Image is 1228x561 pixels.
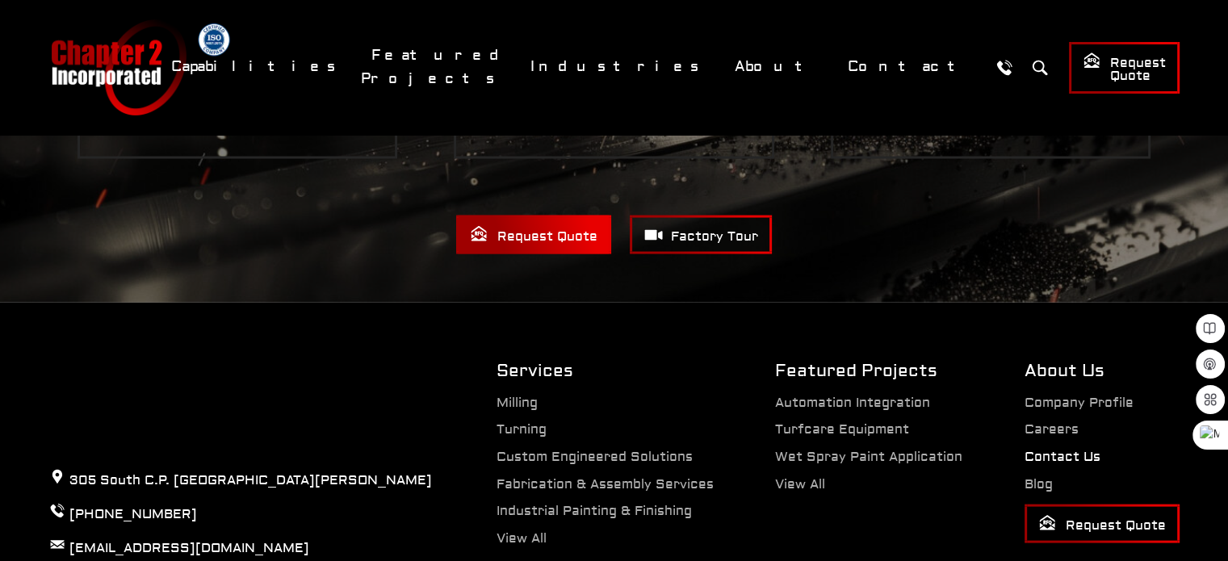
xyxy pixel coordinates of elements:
a: Request Quote [1025,504,1180,543]
a: Industries [520,49,716,84]
a: Request Quote [1069,42,1180,94]
a: Contact [837,49,982,84]
a: About [724,49,829,84]
span: Request Quote [1038,514,1166,534]
a: Turfcare Equipment [775,421,909,437]
a: View All [775,476,825,492]
h2: Services [497,359,714,383]
a: Automation Integration [775,395,930,411]
a: Wet Spray Paint Application [775,449,962,465]
a: Company Profile [1025,395,1134,411]
a: Contact Us [1025,449,1100,465]
span: Factory Tour [643,225,758,245]
a: [EMAIL_ADDRESS][DOMAIN_NAME] [69,540,309,556]
span: Request Quote [470,225,597,245]
a: Chapter 2 Incorporated [49,19,187,115]
button: Search [1025,52,1055,82]
a: Capabilities [161,49,353,84]
a: Request Quote [456,216,611,254]
a: Blog [1025,476,1053,492]
a: Milling [497,395,538,411]
a: Careers [1025,421,1079,437]
a: View All [497,530,547,546]
a: Factory Tour [630,216,772,254]
a: [PHONE_NUMBER] [69,506,197,522]
a: Fabrication & Assembly Services [497,476,714,492]
h2: About Us [1025,359,1180,383]
a: Turning [497,421,547,437]
p: 305 South C.P. [GEOGRAPHIC_DATA][PERSON_NAME] [49,469,432,491]
span: Request Quote [1083,52,1166,85]
a: Featured Projects [361,38,512,96]
a: Custom Engineered Solutions [497,449,693,465]
a: Industrial Painting & Finishing [497,503,692,519]
h2: Featured Projects [775,359,962,383]
a: Call Us [990,52,1020,82]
